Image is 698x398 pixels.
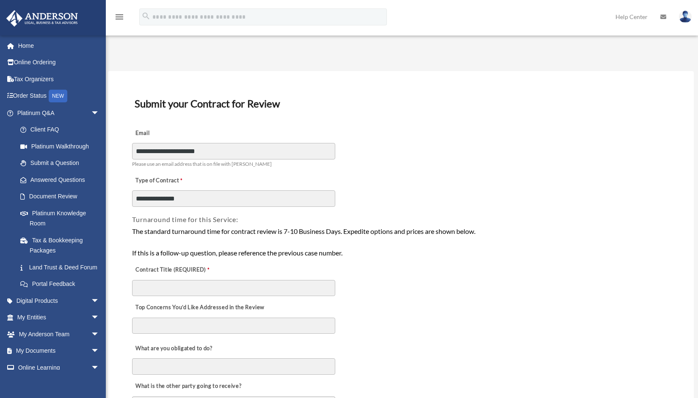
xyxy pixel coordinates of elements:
a: Land Trust & Deed Forum [12,259,112,276]
a: Platinum Knowledge Room [12,205,112,232]
label: Type of Contract [132,175,217,187]
span: arrow_drop_down [91,326,108,343]
a: Online Ordering [6,54,112,71]
h3: Submit your Contract for Review [131,95,670,113]
label: Top Concerns You’d Like Addressed in the Review [132,302,267,314]
a: My Anderson Teamarrow_drop_down [6,326,112,343]
span: arrow_drop_down [91,104,108,122]
span: Turnaround time for this Service: [132,215,238,223]
i: search [141,11,151,21]
div: NEW [49,90,67,102]
span: arrow_drop_down [91,343,108,360]
img: User Pic [679,11,692,23]
label: Email [132,127,217,139]
a: Digital Productsarrow_drop_down [6,292,112,309]
img: Anderson Advisors Platinum Portal [4,10,80,27]
a: Tax Organizers [6,71,112,88]
span: arrow_drop_down [91,292,108,310]
span: arrow_drop_down [91,359,108,376]
a: Tax & Bookkeeping Packages [12,232,112,259]
span: arrow_drop_down [91,309,108,327]
label: Contract Title (REQUIRED) [132,264,217,276]
a: Portal Feedback [12,276,112,293]
a: Answered Questions [12,171,112,188]
a: Platinum Q&Aarrow_drop_down [6,104,112,121]
a: Order StatusNEW [6,88,112,105]
a: Client FAQ [12,121,112,138]
a: Online Learningarrow_drop_down [6,359,112,376]
a: Home [6,37,112,54]
a: My Entitiesarrow_drop_down [6,309,112,326]
label: What are you obligated to do? [132,343,217,354]
a: Document Review [12,188,108,205]
a: My Documentsarrow_drop_down [6,343,112,360]
i: menu [114,12,124,22]
a: menu [114,15,124,22]
span: Please use an email address that is on file with [PERSON_NAME] [132,161,272,167]
a: Platinum Walkthrough [12,138,112,155]
div: The standard turnaround time for contract review is 7-10 Business Days. Expedite options and pric... [132,226,669,258]
label: What is the other party going to receive? [132,380,243,392]
a: Submit a Question [12,155,112,172]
